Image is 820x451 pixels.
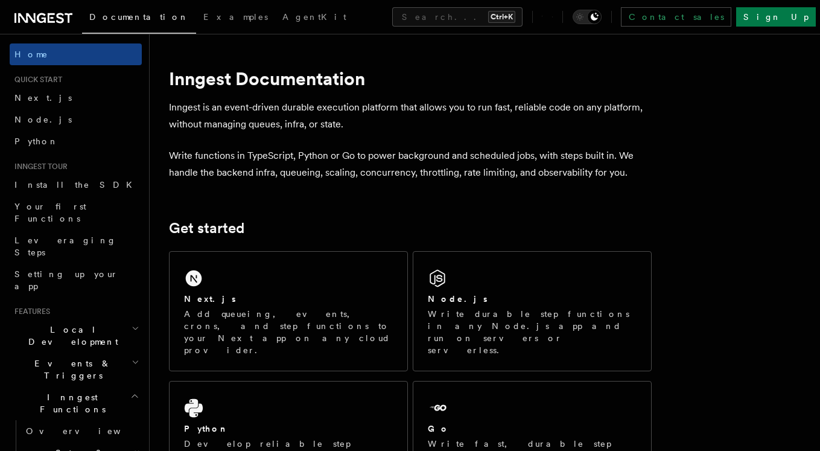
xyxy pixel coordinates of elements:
kbd: Ctrl+K [488,11,515,23]
h2: Node.js [428,293,488,305]
a: Next.js [10,87,142,109]
a: Your first Functions [10,196,142,229]
button: Inngest Functions [10,386,142,420]
button: Events & Triggers [10,353,142,386]
a: Leveraging Steps [10,229,142,263]
h2: Go [428,423,450,435]
span: Install the SDK [14,180,139,190]
a: Python [10,130,142,152]
a: Node.jsWrite durable step functions in any Node.js app and run on servers or serverless. [413,251,652,371]
button: Toggle dark mode [573,10,602,24]
a: Setting up your app [10,263,142,297]
span: Documentation [89,12,189,22]
span: Node.js [14,115,72,124]
span: Events & Triggers [10,357,132,382]
h1: Inngest Documentation [169,68,652,89]
span: Leveraging Steps [14,235,116,257]
a: Sign Up [736,7,816,27]
a: AgentKit [275,4,354,33]
p: Add queueing, events, crons, and step functions to your Next app on any cloud provider. [184,308,393,356]
h2: Next.js [184,293,236,305]
span: Inngest tour [10,162,68,171]
a: Home [10,43,142,65]
a: Documentation [82,4,196,34]
span: Features [10,307,50,316]
span: Next.js [14,93,72,103]
span: Overview [26,426,150,436]
button: Search...Ctrl+K [392,7,523,27]
p: Inngest is an event-driven durable execution platform that allows you to run fast, reliable code ... [169,99,652,133]
button: Local Development [10,319,142,353]
a: Contact sales [621,7,731,27]
span: AgentKit [282,12,346,22]
a: Examples [196,4,275,33]
span: Quick start [10,75,62,85]
a: Overview [21,420,142,442]
a: Next.jsAdd queueing, events, crons, and step functions to your Next app on any cloud provider. [169,251,408,371]
span: Your first Functions [14,202,86,223]
p: Write durable step functions in any Node.js app and run on servers or serverless. [428,308,637,356]
p: Write functions in TypeScript, Python or Go to power background and scheduled jobs, with steps bu... [169,147,652,181]
span: Local Development [10,324,132,348]
span: Inngest Functions [10,391,130,415]
a: Get started [169,220,244,237]
a: Install the SDK [10,174,142,196]
span: Examples [203,12,268,22]
span: Home [14,48,48,60]
a: Node.js [10,109,142,130]
h2: Python [184,423,229,435]
span: Python [14,136,59,146]
span: Setting up your app [14,269,118,291]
